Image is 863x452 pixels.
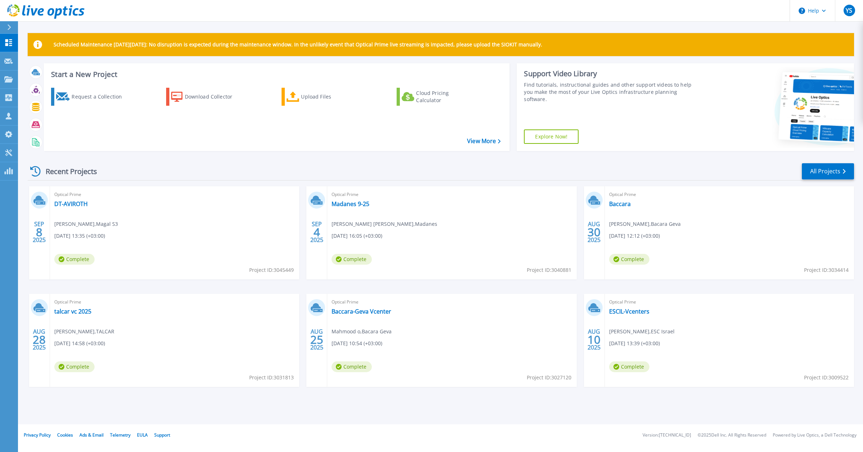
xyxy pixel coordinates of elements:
[79,432,104,438] a: Ads & Email
[72,90,129,104] div: Request a Collection
[416,90,474,104] div: Cloud Pricing Calculator
[527,266,571,274] span: Project ID: 3040881
[332,200,369,207] a: Madanes 9-25
[54,220,118,228] span: [PERSON_NAME] , Magal S3
[609,191,850,198] span: Optical Prime
[332,232,382,240] span: [DATE] 16:05 (+03:00)
[527,374,571,382] span: Project ID: 3027120
[54,254,95,265] span: Complete
[54,232,105,240] span: [DATE] 13:35 (+03:00)
[846,8,852,13] span: YS
[609,254,649,265] span: Complete
[28,163,107,180] div: Recent Projects
[310,337,323,343] span: 25
[33,337,46,343] span: 28
[36,229,42,235] span: 8
[54,200,88,207] a: DT-AVIROTH
[609,339,660,347] span: [DATE] 13:39 (+03:00)
[609,308,649,315] a: ESCIL-Vcenters
[51,88,131,106] a: Request a Collection
[609,361,649,372] span: Complete
[643,433,691,438] li: Version: [TECHNICAL_ID]
[332,220,437,228] span: [PERSON_NAME] [PERSON_NAME] , Madanes
[609,220,681,228] span: [PERSON_NAME] , Bacara Geva
[609,328,675,335] span: [PERSON_NAME] , ESC Israel
[301,90,359,104] div: Upload Files
[137,432,148,438] a: EULA
[57,432,73,438] a: Cookies
[310,327,324,353] div: AUG 2025
[698,433,766,438] li: © 2025 Dell Inc. All Rights Reserved
[609,200,631,207] a: Baccara
[802,163,854,179] a: All Projects
[524,129,579,144] a: Explore Now!
[32,219,46,245] div: SEP 2025
[110,432,131,438] a: Telemetry
[54,339,105,347] span: [DATE] 14:58 (+03:00)
[332,308,391,315] a: Baccara-Geva Vcenter
[588,229,601,235] span: 30
[524,69,698,78] div: Support Video Library
[587,219,601,245] div: AUG 2025
[54,298,295,306] span: Optical Prime
[332,339,382,347] span: [DATE] 10:54 (+03:00)
[587,327,601,353] div: AUG 2025
[609,232,660,240] span: [DATE] 12:12 (+03:00)
[54,361,95,372] span: Complete
[32,327,46,353] div: AUG 2025
[332,254,372,265] span: Complete
[467,138,501,145] a: View More
[282,88,362,106] a: Upload Files
[310,219,324,245] div: SEP 2025
[185,90,242,104] div: Download Collector
[249,374,294,382] span: Project ID: 3031813
[54,191,295,198] span: Optical Prime
[609,298,850,306] span: Optical Prime
[397,88,477,106] a: Cloud Pricing Calculator
[332,191,572,198] span: Optical Prime
[332,298,572,306] span: Optical Prime
[332,328,392,335] span: Mahmood o , Bacara Geva
[24,432,51,438] a: Privacy Policy
[166,88,246,106] a: Download Collector
[249,266,294,274] span: Project ID: 3045449
[54,308,91,315] a: talcar vc 2025
[51,70,501,78] h3: Start a New Project
[524,81,698,103] div: Find tutorials, instructional guides and other support videos to help you make the most of your L...
[54,42,542,47] p: Scheduled Maintenance [DATE][DATE]: No disruption is expected during the maintenance window. In t...
[773,433,857,438] li: Powered by Live Optics, a Dell Technology
[314,229,320,235] span: 4
[804,374,849,382] span: Project ID: 3009522
[154,432,170,438] a: Support
[332,361,372,372] span: Complete
[54,328,114,335] span: [PERSON_NAME] , TALCAR
[804,266,849,274] span: Project ID: 3034414
[588,337,601,343] span: 10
